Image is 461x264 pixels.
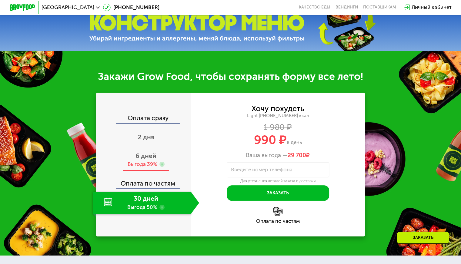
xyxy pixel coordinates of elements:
[288,152,310,159] span: ₽
[252,105,304,112] div: Хочу похудеть
[288,152,306,159] span: 29 700
[363,5,396,10] div: поставщикам
[191,152,365,159] div: Ваша выгода —
[227,185,329,201] button: Заказать
[397,232,449,244] div: Заказать
[191,124,365,130] div: 1 980 ₽
[42,5,94,10] span: [GEOGRAPHIC_DATA]
[138,133,154,141] span: 2 дня
[97,115,191,123] div: Оплата сразу
[135,152,156,160] span: 6 дней
[103,4,159,11] a: [PHONE_NUMBER]
[127,161,157,168] div: Выгода 39%
[254,133,287,147] span: 990 ₽
[299,5,330,10] a: Качество еды
[191,219,365,224] div: Оплата по частям
[227,179,329,183] div: Для уточнения деталей заказа и доставки
[273,207,282,216] img: l6xcnZfty9opOoJh.png
[191,113,365,119] div: Light [PHONE_NUMBER] ккал
[336,5,358,10] a: Вендинги
[287,139,302,145] span: в день
[231,168,292,172] label: Введите номер телефона
[412,4,451,11] div: Личный кабинет
[97,174,191,189] div: Оплата по частям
